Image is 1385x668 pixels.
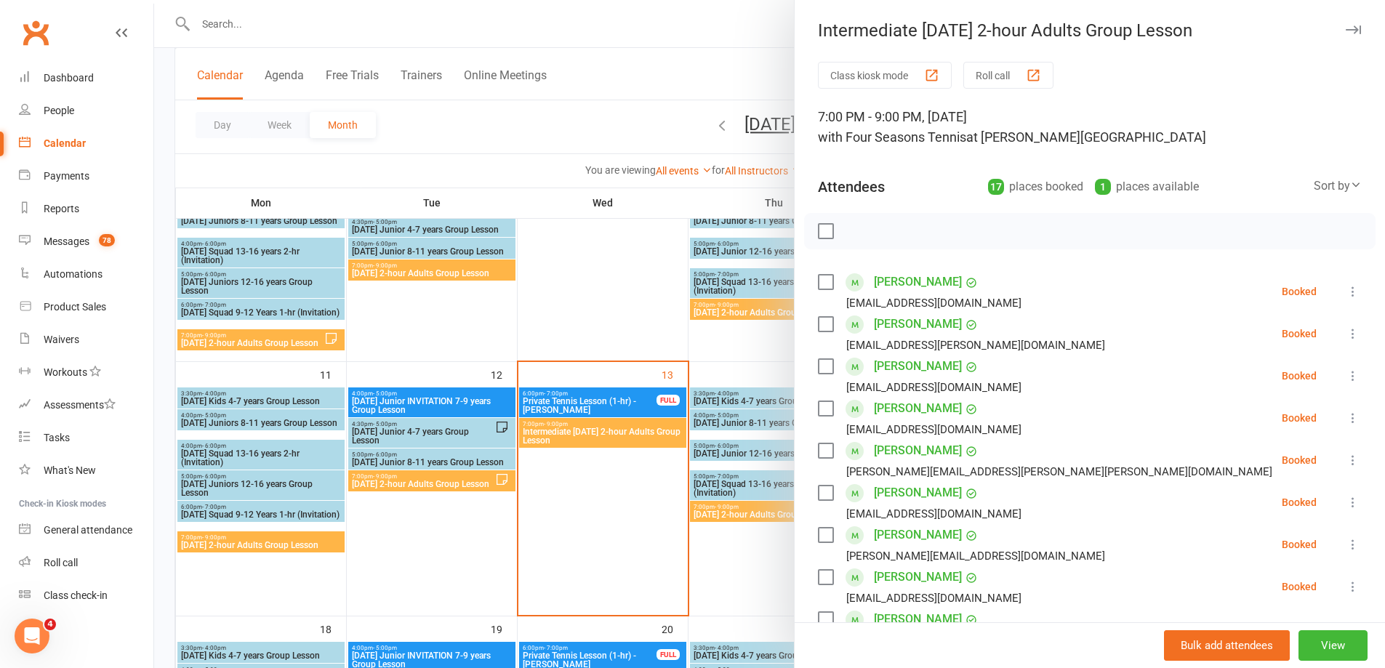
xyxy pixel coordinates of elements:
div: Calendar [44,137,86,149]
div: [EMAIL_ADDRESS][DOMAIN_NAME] [846,420,1021,439]
div: [EMAIL_ADDRESS][DOMAIN_NAME] [846,294,1021,313]
div: Messages [44,236,89,247]
div: Attendees [818,177,885,197]
div: Booked [1282,371,1317,381]
a: Product Sales [19,291,153,323]
a: Clubworx [17,15,54,51]
div: [EMAIL_ADDRESS][PERSON_NAME][DOMAIN_NAME] [846,336,1105,355]
div: Booked [1282,497,1317,507]
a: [PERSON_NAME] [874,355,962,378]
div: [EMAIL_ADDRESS][DOMAIN_NAME] [846,589,1021,608]
div: 1 [1095,179,1111,195]
div: Waivers [44,334,79,345]
a: Dashboard [19,62,153,94]
div: Product Sales [44,301,106,313]
div: Booked [1282,286,1317,297]
div: Assessments [44,399,116,411]
div: Payments [44,170,89,182]
a: What's New [19,454,153,487]
a: Reports [19,193,153,225]
a: Waivers [19,323,153,356]
div: Booked [1282,539,1317,550]
div: [EMAIL_ADDRESS][DOMAIN_NAME] [846,504,1021,523]
a: Messages 78 [19,225,153,258]
a: Assessments [19,389,153,422]
div: Booked [1282,413,1317,423]
span: 4 [44,619,56,630]
div: Booked [1282,329,1317,339]
a: General attendance kiosk mode [19,514,153,547]
div: Class check-in [44,589,108,601]
div: Reports [44,203,79,214]
a: Class kiosk mode [19,579,153,612]
div: General attendance [44,524,132,536]
a: [PERSON_NAME] [874,439,962,462]
a: [PERSON_NAME] [874,523,962,547]
a: People [19,94,153,127]
div: What's New [44,464,96,476]
iframe: Intercom live chat [15,619,49,653]
div: Booked [1282,455,1317,465]
a: [PERSON_NAME] [874,608,962,631]
a: Roll call [19,547,153,579]
span: 78 [99,234,115,246]
div: places available [1095,177,1199,197]
div: Booked [1282,582,1317,592]
a: Calendar [19,127,153,160]
div: [PERSON_NAME][EMAIL_ADDRESS][PERSON_NAME][PERSON_NAME][DOMAIN_NAME] [846,462,1272,481]
a: Tasks [19,422,153,454]
a: Payments [19,160,153,193]
div: Dashboard [44,72,94,84]
div: 7:00 PM - 9:00 PM, [DATE] [818,107,1362,148]
button: Class kiosk mode [818,62,952,89]
span: with Four Seasons Tennis [818,129,966,145]
a: [PERSON_NAME] [874,270,962,294]
a: Automations [19,258,153,291]
div: Tasks [44,432,70,443]
a: [PERSON_NAME] [874,481,962,504]
div: [PERSON_NAME][EMAIL_ADDRESS][DOMAIN_NAME] [846,547,1105,566]
button: View [1298,630,1368,661]
div: Workouts [44,366,87,378]
div: places booked [988,177,1083,197]
button: Roll call [963,62,1053,89]
div: People [44,105,74,116]
a: [PERSON_NAME] [874,313,962,336]
a: [PERSON_NAME] [874,566,962,589]
span: at [PERSON_NAME][GEOGRAPHIC_DATA] [966,129,1206,145]
div: Roll call [44,557,78,568]
div: 17 [988,179,1004,195]
div: [EMAIL_ADDRESS][DOMAIN_NAME] [846,378,1021,397]
div: Intermediate [DATE] 2-hour Adults Group Lesson [795,20,1385,41]
div: Sort by [1314,177,1362,196]
div: Automations [44,268,103,280]
button: Bulk add attendees [1164,630,1290,661]
a: Workouts [19,356,153,389]
a: [PERSON_NAME] [874,397,962,420]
